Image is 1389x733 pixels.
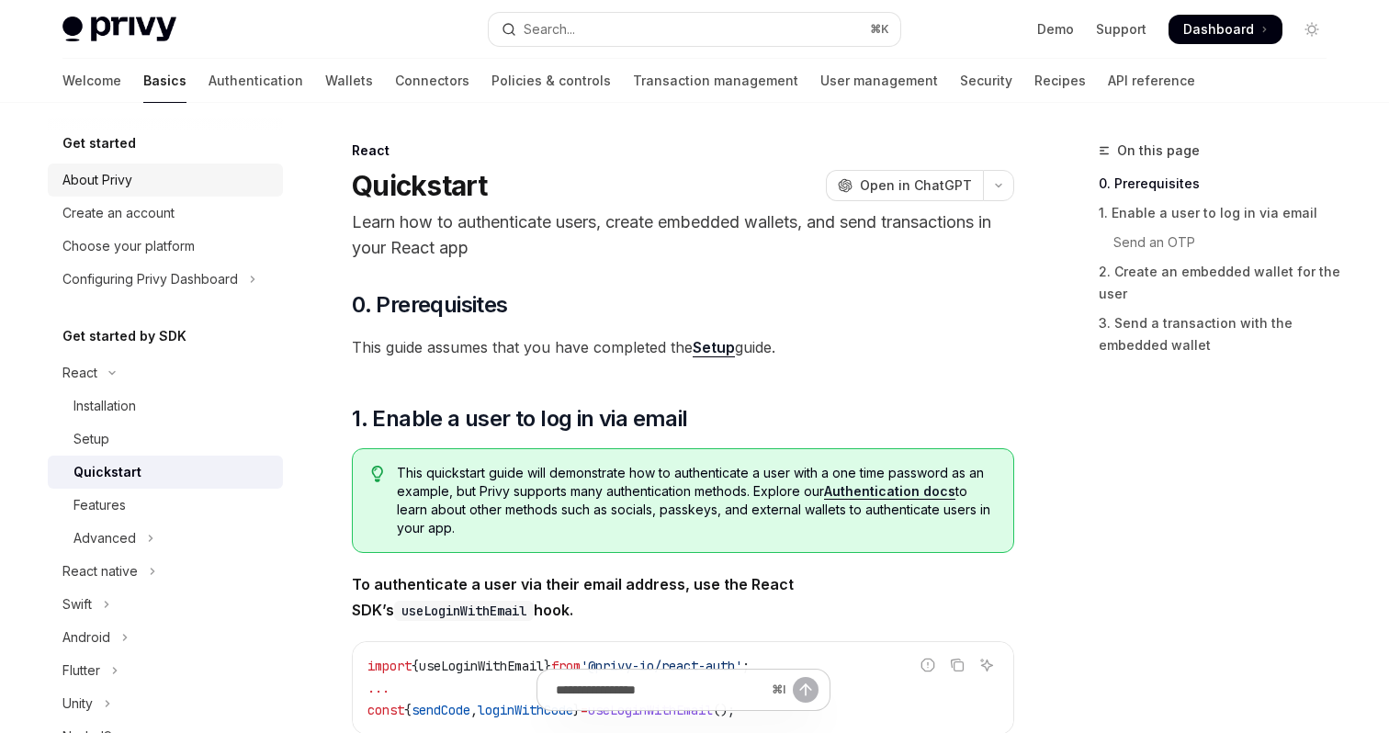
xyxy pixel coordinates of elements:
[48,456,283,489] a: Quickstart
[62,17,176,42] img: light logo
[793,677,819,703] button: Send message
[1117,140,1200,162] span: On this page
[1099,228,1341,257] a: Send an OTP
[62,235,195,257] div: Choose your platform
[62,693,93,715] div: Unity
[209,59,303,103] a: Authentication
[1183,20,1254,39] span: Dashboard
[62,593,92,615] div: Swift
[48,197,283,230] a: Create an account
[371,466,384,482] svg: Tip
[48,489,283,522] a: Features
[62,362,97,384] div: React
[412,658,419,674] span: {
[945,653,969,677] button: Copy the contents from the code block
[395,59,469,103] a: Connectors
[1099,169,1341,198] a: 0. Prerequisites
[524,18,575,40] div: Search...
[489,13,900,46] button: Open search
[1108,59,1195,103] a: API reference
[581,658,742,674] span: '@privy-io/react-auth'
[62,169,132,191] div: About Privy
[394,601,534,621] code: useLoginWithEmail
[48,588,283,621] button: Toggle Swift section
[62,202,175,224] div: Create an account
[352,404,687,434] span: 1. Enable a user to log in via email
[1297,15,1327,44] button: Toggle dark mode
[1096,20,1146,39] a: Support
[62,325,186,347] h5: Get started by SDK
[73,461,141,483] div: Quickstart
[1169,15,1282,44] a: Dashboard
[48,621,283,654] button: Toggle Android section
[820,59,938,103] a: User management
[1099,198,1341,228] a: 1. Enable a user to log in via email
[48,356,283,389] button: Toggle React section
[48,522,283,555] button: Toggle Advanced section
[551,658,581,674] span: from
[491,59,611,103] a: Policies & controls
[742,658,750,674] span: ;
[143,59,186,103] a: Basics
[73,428,109,450] div: Setup
[73,494,126,516] div: Features
[48,555,283,588] button: Toggle React native section
[693,338,735,357] a: Setup
[48,423,283,456] a: Setup
[73,395,136,417] div: Installation
[48,263,283,296] button: Toggle Configuring Privy Dashboard section
[352,141,1014,160] div: React
[826,170,983,201] button: Open in ChatGPT
[1037,20,1074,39] a: Demo
[352,290,507,320] span: 0. Prerequisites
[62,626,110,648] div: Android
[48,654,283,687] button: Toggle Flutter section
[1099,309,1341,360] a: 3. Send a transaction with the embedded wallet
[48,164,283,197] a: About Privy
[824,483,955,500] a: Authentication docs
[62,59,121,103] a: Welcome
[62,660,100,682] div: Flutter
[325,59,373,103] a: Wallets
[352,209,1014,261] p: Learn how to authenticate users, create embedded wallets, and send transactions in your React app
[48,230,283,263] a: Choose your platform
[73,527,136,549] div: Advanced
[352,334,1014,360] span: This guide assumes that you have completed the guide.
[556,670,764,710] input: Ask a question...
[352,169,488,202] h1: Quickstart
[1099,257,1341,309] a: 2. Create an embedded wallet for the user
[870,22,889,37] span: ⌘ K
[960,59,1012,103] a: Security
[48,389,283,423] a: Installation
[916,653,940,677] button: Report incorrect code
[975,653,999,677] button: Ask AI
[397,464,995,537] span: This quickstart guide will demonstrate how to authenticate a user with a one time password as an ...
[544,658,551,674] span: }
[62,560,138,582] div: React native
[1034,59,1086,103] a: Recipes
[419,658,544,674] span: useLoginWithEmail
[860,176,972,195] span: Open in ChatGPT
[62,132,136,154] h5: Get started
[633,59,798,103] a: Transaction management
[367,658,412,674] span: import
[62,268,238,290] div: Configuring Privy Dashboard
[48,687,283,720] button: Toggle Unity section
[352,575,794,619] strong: To authenticate a user via their email address, use the React SDK’s hook.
